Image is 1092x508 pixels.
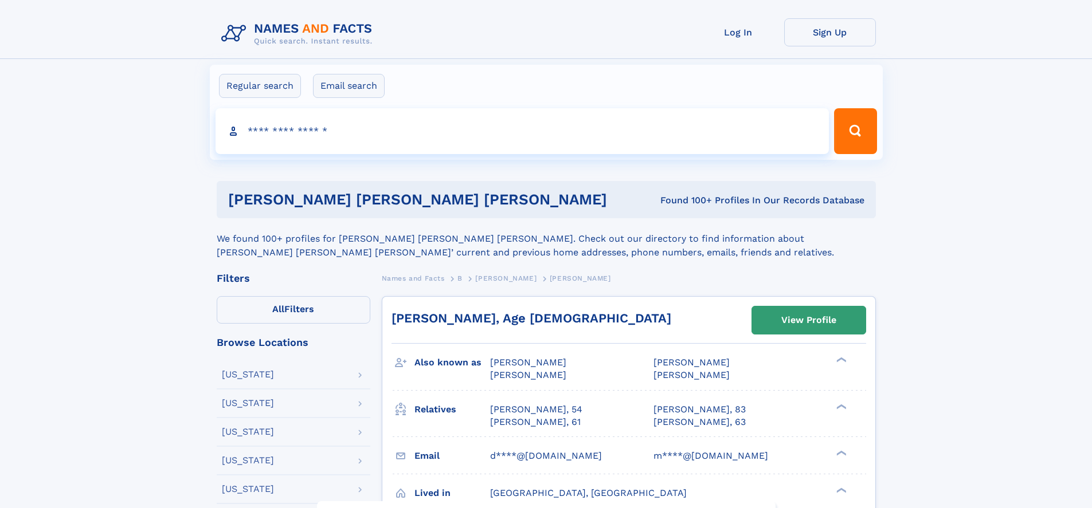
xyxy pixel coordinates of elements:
[272,304,284,314] span: All
[217,218,876,259] div: We found 100+ profiles for [PERSON_NAME] [PERSON_NAME] [PERSON_NAME]. Check out our directory to ...
[414,446,490,466] h3: Email
[490,357,566,368] span: [PERSON_NAME]
[834,108,876,154] button: Search Button
[382,271,445,285] a: Names and Facts
[392,311,671,325] a: [PERSON_NAME], Age [DEMOGRAPHIC_DATA]
[781,307,836,333] div: View Profile
[222,485,274,494] div: [US_STATE]
[833,403,847,410] div: ❯
[550,274,611,282] span: [PERSON_NAME]
[217,18,382,49] img: Logo Names and Facts
[414,400,490,419] h3: Relatives
[222,399,274,408] div: [US_STATE]
[222,456,274,465] div: [US_STATE]
[490,369,566,380] span: [PERSON_NAME]
[219,74,301,98] label: Regular search
[414,353,490,372] h3: Also known as
[457,271,463,285] a: B
[633,194,864,207] div: Found 100+ Profiles In Our Records Database
[653,357,730,368] span: [PERSON_NAME]
[414,483,490,503] h3: Lived in
[490,403,582,416] a: [PERSON_NAME], 54
[313,74,385,98] label: Email search
[653,369,730,380] span: [PERSON_NAME]
[833,486,847,494] div: ❯
[475,271,537,285] a: [PERSON_NAME]
[216,108,829,154] input: search input
[475,274,537,282] span: [PERSON_NAME]
[490,487,687,498] span: [GEOGRAPHIC_DATA], [GEOGRAPHIC_DATA]
[752,306,866,334] a: View Profile
[784,18,876,46] a: Sign Up
[457,274,463,282] span: B
[833,356,847,364] div: ❯
[490,416,581,428] a: [PERSON_NAME], 61
[222,370,274,379] div: [US_STATE]
[217,273,370,283] div: Filters
[653,403,746,416] a: [PERSON_NAME], 83
[217,337,370,348] div: Browse Locations
[217,296,370,324] label: Filters
[692,18,784,46] a: Log In
[222,427,274,436] div: [US_STATE]
[228,192,634,207] h1: [PERSON_NAME] [PERSON_NAME] [PERSON_NAME]
[653,416,746,428] a: [PERSON_NAME], 63
[833,449,847,456] div: ❯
